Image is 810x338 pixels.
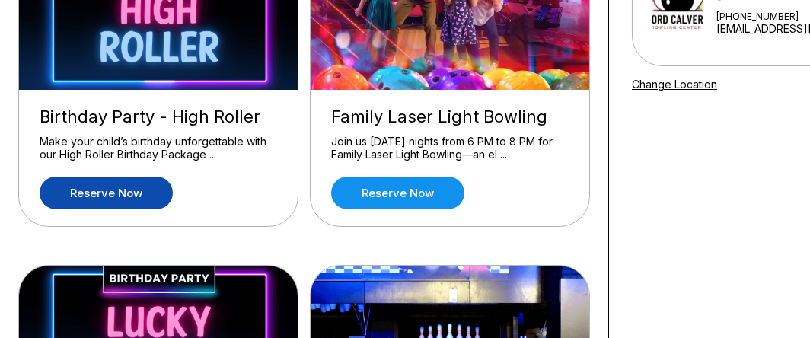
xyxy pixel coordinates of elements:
a: Reserve now [331,177,464,209]
div: Join us [DATE] nights from 6 PM to 8 PM for Family Laser Light Bowling—an el ... [331,135,569,161]
div: Make your child’s birthday unforgettable with our High Roller Birthday Package ... [40,135,277,161]
div: Birthday Party - High Roller [40,107,277,127]
a: Change Location [632,78,717,91]
a: Reserve now [40,177,173,209]
div: Family Laser Light Bowling [331,107,569,127]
